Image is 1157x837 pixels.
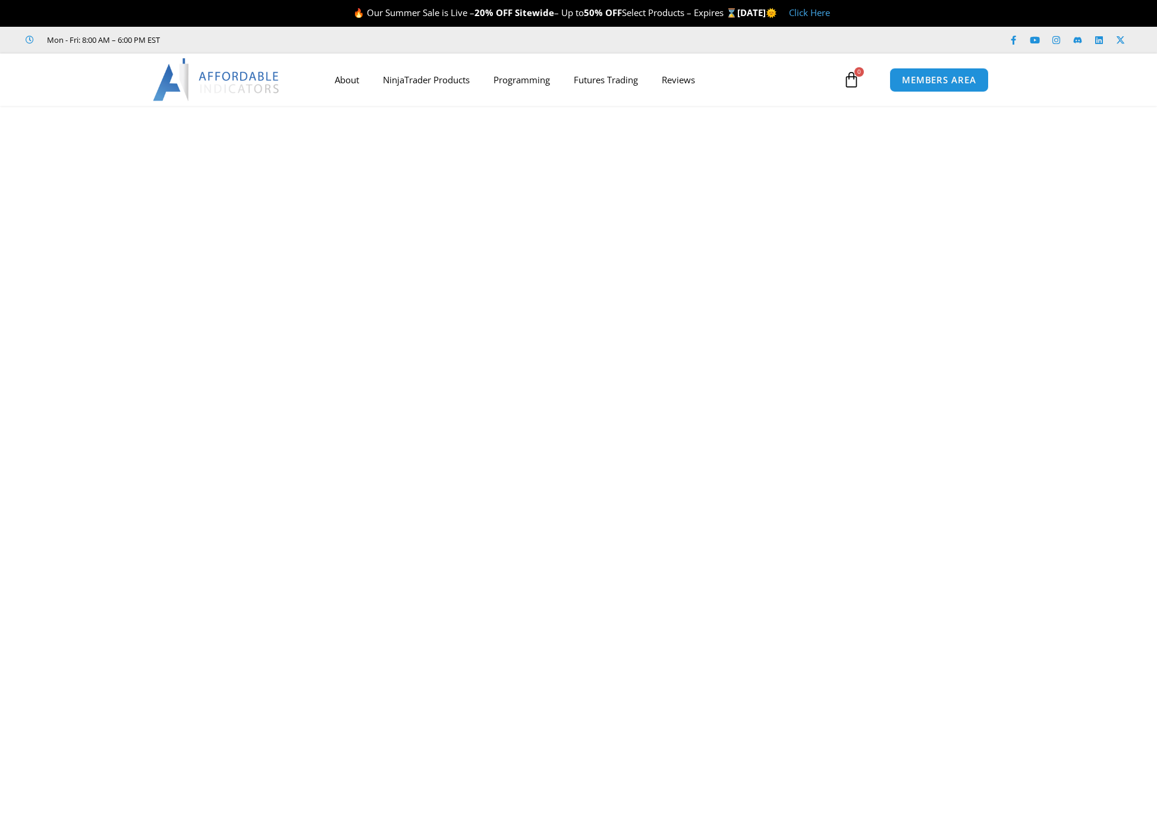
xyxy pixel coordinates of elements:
a: NinjaTrader Products [371,66,482,93]
nav: Menu [323,66,840,93]
span: 🔥 Our Summer Sale is Live – – Up to Select Products – Expires ⌛ [353,7,737,18]
span: 0 [854,67,864,77]
a: Programming [482,66,562,93]
strong: 50% OFF [584,7,622,18]
a: Click Here [789,7,830,18]
strong: [DATE] [737,7,777,18]
span: MEMBERS AREA [902,76,976,84]
span: Mon - Fri: 8:00 AM – 6:00 PM EST [44,33,160,47]
a: MEMBERS AREA [889,68,989,92]
strong: 20% OFF [474,7,513,18]
a: 0 [825,62,878,97]
a: Reviews [650,66,707,93]
a: Futures Trading [562,66,650,93]
iframe: Customer reviews powered by Trustpilot [177,34,355,46]
span: 🌞 [766,7,777,18]
strong: Sitewide [515,7,554,18]
a: About [323,66,371,93]
img: LogoAI | Affordable Indicators – NinjaTrader [153,58,281,101]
